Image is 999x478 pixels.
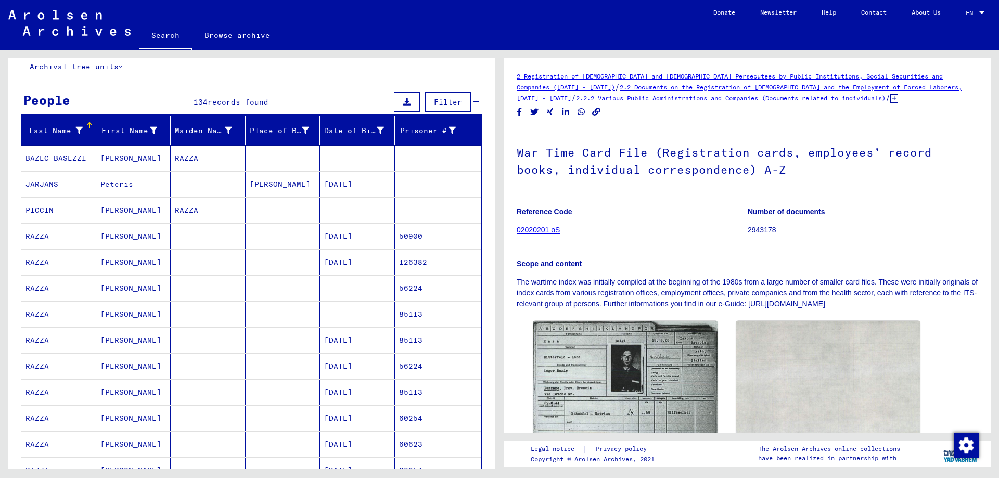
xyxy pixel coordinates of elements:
p: have been realized in partnership with [758,454,900,463]
div: People [23,91,70,109]
div: Place of Birth [250,125,310,136]
img: yv_logo.png [941,441,980,467]
div: Last Name [25,122,96,139]
img: Change consent [954,433,979,458]
mat-cell: 60623 [395,432,482,457]
mat-cell: 56224 [395,276,482,301]
div: First Name [100,122,171,139]
mat-cell: RAZZA [21,354,96,379]
mat-cell: RAZZA [21,302,96,327]
span: / [615,82,620,92]
mat-cell: 56224 [395,354,482,379]
mat-cell: [PERSON_NAME] [96,328,171,353]
b: Scope and content [517,260,582,268]
a: 2.2.2 Various Public Administrations and Companies (Documents related to individuals) [576,94,886,102]
mat-cell: RAZZA [171,146,246,171]
span: 134 [194,97,208,107]
a: Legal notice [531,444,583,455]
span: / [886,93,890,102]
div: Maiden Name [175,125,232,136]
mat-cell: [DATE] [320,406,395,431]
a: Search [139,23,192,50]
mat-cell: [PERSON_NAME] [96,432,171,457]
mat-cell: [DATE] [320,380,395,405]
span: EN [966,9,977,17]
mat-cell: [PERSON_NAME] [96,354,171,379]
button: Share on Facebook [514,106,525,119]
div: Prisoner # [399,125,456,136]
mat-cell: 50900 [395,224,482,249]
mat-cell: [PERSON_NAME] [96,276,171,301]
div: Maiden Name [175,122,245,139]
a: 2 Registration of [DEMOGRAPHIC_DATA] and [DEMOGRAPHIC_DATA] Persecutees by Public Institutions, S... [517,72,943,91]
img: Arolsen_neg.svg [8,10,131,36]
button: Share on LinkedIn [560,106,571,119]
mat-header-cell: Last Name [21,116,96,145]
span: Filter [434,97,462,107]
button: Filter [425,92,471,112]
mat-cell: 85113 [395,302,482,327]
p: The Arolsen Archives online collections [758,444,900,454]
mat-cell: RAZZA [21,406,96,431]
div: | [531,444,659,455]
mat-header-cell: First Name [96,116,171,145]
button: Copy link [591,106,602,119]
mat-cell: BAZEC BASEZZI [21,146,96,171]
div: Date of Birth [324,125,384,136]
mat-cell: [PERSON_NAME] [96,198,171,223]
a: 02020201 oS [517,226,560,234]
button: Share on WhatsApp [576,106,587,119]
div: Prisoner # [399,122,469,139]
mat-cell: [DATE] [320,432,395,457]
mat-cell: Peteris [96,172,171,197]
b: Reference Code [517,208,572,216]
h1: War Time Card File (Registration cards, employees’ record books, individual correspondence) A-Z [517,128,978,191]
mat-cell: RAZZA [21,224,96,249]
mat-cell: RAZZA [171,198,246,223]
mat-cell: [DATE] [320,172,395,197]
p: The wartime index was initially compiled at the beginning of the 1980s from a large number of sma... [517,277,978,309]
mat-cell: [DATE] [320,250,395,275]
mat-cell: [PERSON_NAME] [96,406,171,431]
span: records found [208,97,268,107]
p: 2943178 [748,225,978,236]
mat-header-cell: Prisoner # [395,116,482,145]
a: 2.2 Documents on the Registration of [DEMOGRAPHIC_DATA] and the Employment of Forced Laborers, [D... [517,83,962,102]
mat-cell: [PERSON_NAME] [96,302,171,327]
mat-header-cell: Place of Birth [246,116,321,145]
mat-cell: RAZZA [21,250,96,275]
div: Date of Birth [324,122,397,139]
mat-cell: RAZZA [21,432,96,457]
a: Browse archive [192,23,283,48]
mat-cell: RAZZA [21,380,96,405]
mat-cell: [PERSON_NAME] [246,172,321,197]
div: First Name [100,125,158,136]
mat-cell: JARJANS [21,172,96,197]
mat-header-cell: Maiden Name [171,116,246,145]
b: Number of documents [748,208,825,216]
div: Change consent [953,432,978,457]
mat-cell: RAZZA [21,328,96,353]
span: / [571,93,576,102]
a: Privacy policy [587,444,659,455]
mat-cell: [PERSON_NAME] [96,146,171,171]
mat-cell: PICCIN [21,198,96,223]
button: Share on Twitter [529,106,540,119]
mat-cell: [PERSON_NAME] [96,250,171,275]
mat-cell: [DATE] [320,328,395,353]
mat-cell: RAZZA [21,276,96,301]
mat-header-cell: Date of Birth [320,116,395,145]
mat-cell: 60254 [395,406,482,431]
button: Archival tree units [21,57,131,76]
mat-cell: 126382 [395,250,482,275]
div: Place of Birth [250,122,323,139]
div: Last Name [25,125,83,136]
mat-cell: [DATE] [320,354,395,379]
mat-cell: 85113 [395,380,482,405]
mat-cell: [DATE] [320,224,395,249]
button: Share on Xing [545,106,556,119]
mat-cell: 85113 [395,328,482,353]
p: Copyright © Arolsen Archives, 2021 [531,455,659,464]
mat-cell: [PERSON_NAME] [96,380,171,405]
mat-cell: [PERSON_NAME] [96,224,171,249]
